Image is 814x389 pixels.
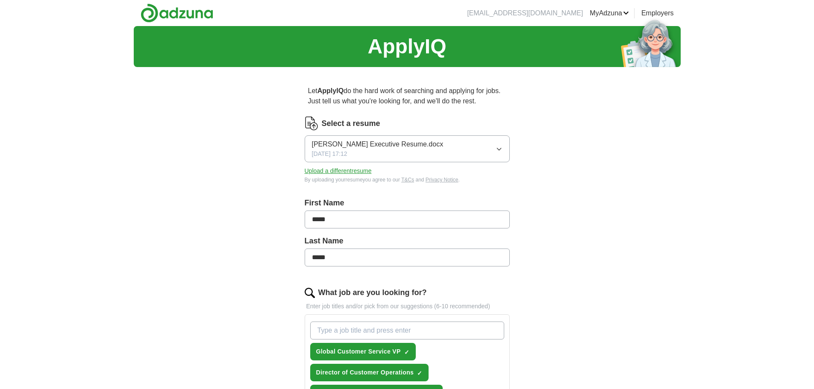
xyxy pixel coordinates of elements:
[317,87,344,94] strong: ApplyIQ
[141,3,213,23] img: Adzuna logo
[305,82,510,110] p: Let do the hard work of searching and applying for jobs. Just tell us what you're looking for, an...
[404,349,409,356] span: ✓
[305,302,510,311] p: Enter job titles and/or pick from our suggestions (6-10 recommended)
[641,8,674,18] a: Employers
[467,8,583,18] li: [EMAIL_ADDRESS][DOMAIN_NAME]
[312,139,444,149] span: [PERSON_NAME] Executive Resume.docx
[305,176,510,184] div: By uploading your resume you agree to our and .
[305,235,510,247] label: Last Name
[590,8,629,18] a: MyAdzuna
[305,135,510,162] button: [PERSON_NAME] Executive Resume.docx[DATE] 17:12
[310,322,504,339] input: Type a job title and press enter
[426,177,458,183] a: Privacy Notice
[316,368,414,377] span: Director of Customer Operations
[367,31,446,62] h1: ApplyIQ
[305,167,372,175] button: Upload a differentresume
[401,177,414,183] a: T&Cs
[316,347,401,356] span: Global Customer Service VP
[305,197,510,209] label: First Name
[305,288,315,298] img: search.png
[417,370,422,377] span: ✓
[312,149,347,158] span: [DATE] 17:12
[322,118,380,129] label: Select a resume
[310,343,416,360] button: Global Customer Service VP✓
[318,287,427,298] label: What job are you looking for?
[310,364,429,381] button: Director of Customer Operations✓
[305,117,318,130] img: CV Icon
